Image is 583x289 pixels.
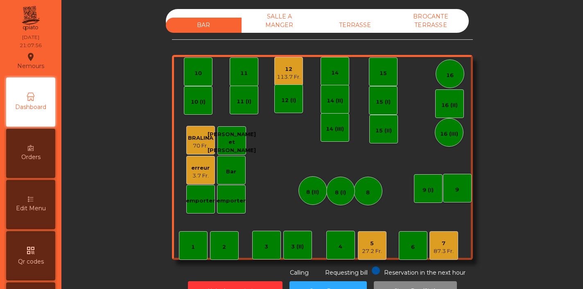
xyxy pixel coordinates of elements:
div: 2 [222,243,226,251]
div: 16 (III) [440,130,458,138]
div: 8 (II) [306,188,319,196]
img: qpiato [20,4,41,33]
div: 15 (II) [375,127,392,135]
div: Nemours [17,51,44,71]
div: 14 (II) [327,97,343,105]
div: 6 [411,243,415,251]
div: SALLE A MANGER [242,9,317,33]
div: 7 [434,239,454,248]
div: 11 (I) [237,98,251,106]
i: location_on [26,52,36,62]
div: [DATE] [22,34,39,41]
div: 1 [191,243,195,251]
div: 16 (II) [441,101,458,109]
div: 113.7 Fr. [277,73,301,81]
div: 14 (III) [326,125,344,133]
div: emporter [217,197,246,205]
span: Qr codes [18,257,44,266]
div: BROCANTE TERRASSE [393,9,469,33]
div: emporter [186,197,215,205]
div: 15 (I) [376,98,391,106]
div: 27.2 Fr. [362,247,382,255]
div: 12 [277,65,301,73]
div: 12 (I) [281,96,296,105]
div: 3 [264,243,268,251]
i: qr_code [26,246,36,255]
div: TERRASSE [317,18,393,33]
div: 9 (I) [423,186,434,194]
div: 3.7 Fr. [191,172,210,180]
span: Edit Menu [16,204,46,213]
span: Reservation in the next hour [384,269,465,276]
div: 10 [194,69,202,77]
div: 8 [366,189,370,197]
div: [PERSON_NAME] et [PERSON_NAME] [208,130,256,155]
div: 15 [380,69,387,77]
span: Orders [21,153,41,162]
span: Dashboard [15,103,46,112]
div: 16 [446,71,454,80]
div: Bar [226,168,236,176]
div: 87.3 Fr. [434,247,454,255]
div: 70 Fr. [188,142,213,150]
div: 14 [331,69,339,77]
span: Requesting bill [325,269,368,276]
div: 10 (I) [191,98,206,106]
div: 9 [455,186,459,194]
div: 11 [240,69,248,77]
div: 3 (II) [291,243,304,251]
div: BRALINA [188,134,213,142]
div: 8 (I) [335,189,346,197]
div: 5 [362,239,382,248]
span: Calling [290,269,309,276]
div: 4 [339,243,342,251]
div: 21:07:56 [20,42,42,49]
div: BAR [166,18,242,33]
div: erreur [191,164,210,172]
